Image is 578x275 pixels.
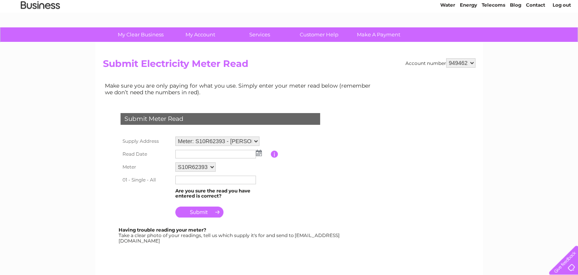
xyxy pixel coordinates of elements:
a: My Clear Business [108,27,173,42]
td: Are you sure the read you have entered is correct? [173,186,271,201]
a: Services [227,27,292,42]
h2: Submit Electricity Meter Read [103,58,475,73]
img: ... [256,150,262,156]
input: Submit [175,207,223,217]
a: Energy [460,33,477,39]
a: Telecoms [482,33,505,39]
a: Customer Help [287,27,351,42]
div: Clear Business is a trading name of Verastar Limited (registered in [GEOGRAPHIC_DATA] No. 3667643... [104,4,474,38]
th: 01 - Single - All [119,174,173,186]
div: Account number [405,58,475,68]
th: Supply Address [119,135,173,148]
a: Blog [510,33,521,39]
b: Having trouble reading your meter? [119,227,206,233]
th: Meter [119,160,173,174]
a: 0333 014 3131 [430,4,484,14]
div: Take a clear photo of your readings, tell us which supply it's for and send to [EMAIL_ADDRESS][DO... [119,227,341,243]
a: Water [440,33,455,39]
th: Read Date [119,148,173,160]
a: Make A Payment [346,27,411,42]
div: Submit Meter Read [121,113,320,125]
input: Information [271,151,278,158]
td: Make sure you are only paying for what you use. Simply enter your meter read below (remember we d... [103,81,377,97]
img: logo.png [20,20,60,44]
a: Contact [526,33,545,39]
a: My Account [168,27,232,42]
a: Log out [552,33,571,39]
